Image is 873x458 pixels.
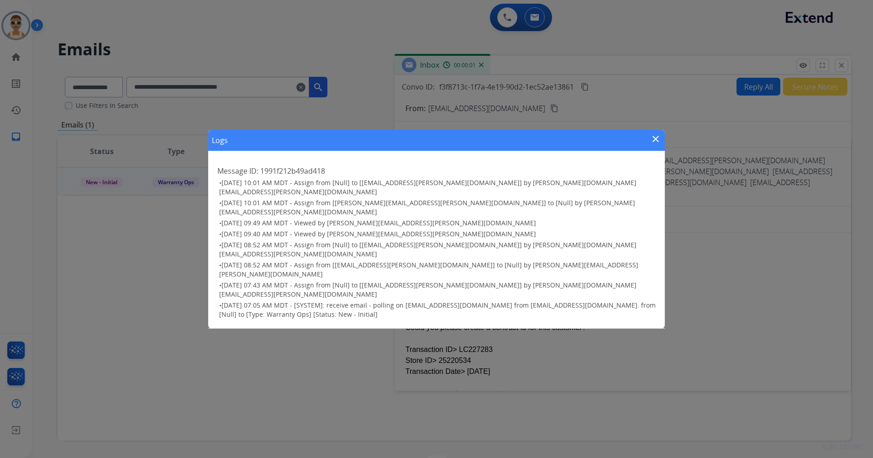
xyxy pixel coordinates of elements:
[219,301,656,319] span: [DATE] 07:05 AM MDT - [SYSTEM]: receive email - polling on [EMAIL_ADDRESS][DOMAIN_NAME] from [EMA...
[219,178,636,196] span: [DATE] 10:01 AM MDT - Assign from [Null] to [[EMAIL_ADDRESS][PERSON_NAME][DOMAIN_NAME]] by [PERSO...
[822,442,864,453] p: 0.20.1027RC
[219,198,635,216] span: [DATE] 10:01 AM MDT - Assign from [[PERSON_NAME][EMAIL_ADDRESS][PERSON_NAME][DOMAIN_NAME]] to [Nu...
[219,281,656,299] h3: •
[221,229,536,238] span: [DATE] 09:40 AM MDT - Viewed by [PERSON_NAME][EMAIL_ADDRESS][PERSON_NAME][DOMAIN_NAME]
[260,166,325,176] span: 1991f212b49ad418
[217,166,258,176] span: Message ID:
[219,218,656,228] h3: •
[219,281,636,298] span: [DATE] 07:43 AM MDT - Assign from [Null] to [[EMAIL_ADDRESS][PERSON_NAME][DOMAIN_NAME]] by [PERSO...
[219,198,656,217] h3: •
[212,135,228,146] h1: Logs
[219,178,656,197] h3: •
[219,229,656,239] h3: •
[219,301,656,319] h3: •
[219,240,656,259] h3: •
[650,133,661,144] mat-icon: close
[221,218,536,227] span: [DATE] 09:49 AM MDT - Viewed by [PERSON_NAME][EMAIL_ADDRESS][PERSON_NAME][DOMAIN_NAME]
[219,240,636,258] span: [DATE] 08:52 AM MDT - Assign from [Null] to [[EMAIL_ADDRESS][PERSON_NAME][DOMAIN_NAME]] by [PERSO...
[219,261,656,279] h3: •
[219,261,638,278] span: [DATE] 08:52 AM MDT - Assign from [[EMAIL_ADDRESS][PERSON_NAME][DOMAIN_NAME]] to [Null] by [PERSO...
